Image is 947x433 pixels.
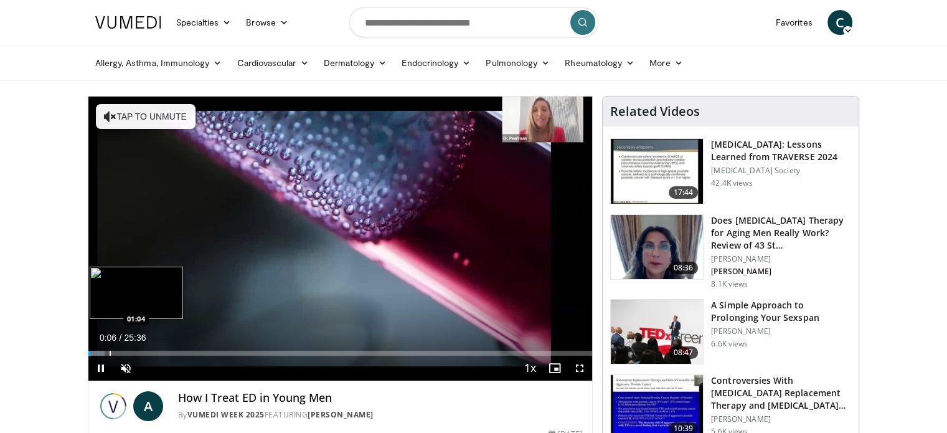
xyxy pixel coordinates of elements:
[178,391,583,405] h4: How I Treat ED in Young Men
[98,391,128,421] img: Vumedi Week 2025
[711,279,748,289] p: 8.1K views
[711,214,851,252] h3: Does [MEDICAL_DATA] Therapy for Aging Men Really Work? Review of 43 St…
[711,326,851,336] p: [PERSON_NAME]
[124,333,146,343] span: 25:36
[187,409,265,420] a: Vumedi Week 2025
[711,299,851,324] h3: A Simple Approach to Prolonging Your Sexspan
[711,254,851,264] p: [PERSON_NAME]
[88,351,593,356] div: Progress Bar
[113,356,138,381] button: Unmute
[349,7,598,37] input: Search topics, interventions
[394,50,478,75] a: Endocrinology
[669,346,699,359] span: 08:47
[90,267,183,319] img: image.jpeg
[133,391,163,421] a: A
[827,10,852,35] a: C
[669,186,699,199] span: 17:44
[229,50,316,75] a: Cardiovascular
[88,97,593,381] video-js: Video Player
[308,409,374,420] a: [PERSON_NAME]
[711,374,851,412] h3: Controversies With [MEDICAL_DATA] Replacement Therapy and [MEDICAL_DATA] Can…
[478,50,557,75] a: Pulmonology
[316,50,395,75] a: Dermatology
[711,138,851,163] h3: [MEDICAL_DATA]: Lessons Learned from TRAVERSE 2024
[610,214,851,289] a: 08:36 Does [MEDICAL_DATA] Therapy for Aging Men Really Work? Review of 43 St… [PERSON_NAME] [PERS...
[768,10,820,35] a: Favorites
[611,139,703,204] img: 1317c62a-2f0d-4360-bee0-b1bff80fed3c.150x105_q85_crop-smart_upscale.jpg
[711,267,851,277] p: [PERSON_NAME]
[88,356,113,381] button: Pause
[120,333,122,343] span: /
[611,300,703,364] img: c4bd4661-e278-4c34-863c-57c104f39734.150x105_q85_crop-smart_upscale.jpg
[711,414,851,424] p: [PERSON_NAME]
[100,333,116,343] span: 0:06
[542,356,567,381] button: Enable picture-in-picture mode
[711,178,752,188] p: 42.4K views
[178,409,583,421] div: By FEATURING
[610,138,851,204] a: 17:44 [MEDICAL_DATA]: Lessons Learned from TRAVERSE 2024 [MEDICAL_DATA] Society 42.4K views
[88,50,230,75] a: Allergy, Asthma, Immunology
[517,356,542,381] button: Playback Rate
[238,10,296,35] a: Browse
[669,262,699,274] span: 08:36
[611,215,703,280] img: 4d4bce34-7cbb-4531-8d0c-5308a71d9d6c.150x105_q85_crop-smart_upscale.jpg
[711,166,851,176] p: [MEDICAL_DATA] Society
[95,16,161,29] img: VuMedi Logo
[567,356,592,381] button: Fullscreen
[610,299,851,365] a: 08:47 A Simple Approach to Prolonging Your Sexspan [PERSON_NAME] 6.6K views
[169,10,239,35] a: Specialties
[642,50,690,75] a: More
[557,50,642,75] a: Rheumatology
[711,339,748,349] p: 6.6K views
[96,104,196,129] button: Tap to unmute
[610,104,700,119] h4: Related Videos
